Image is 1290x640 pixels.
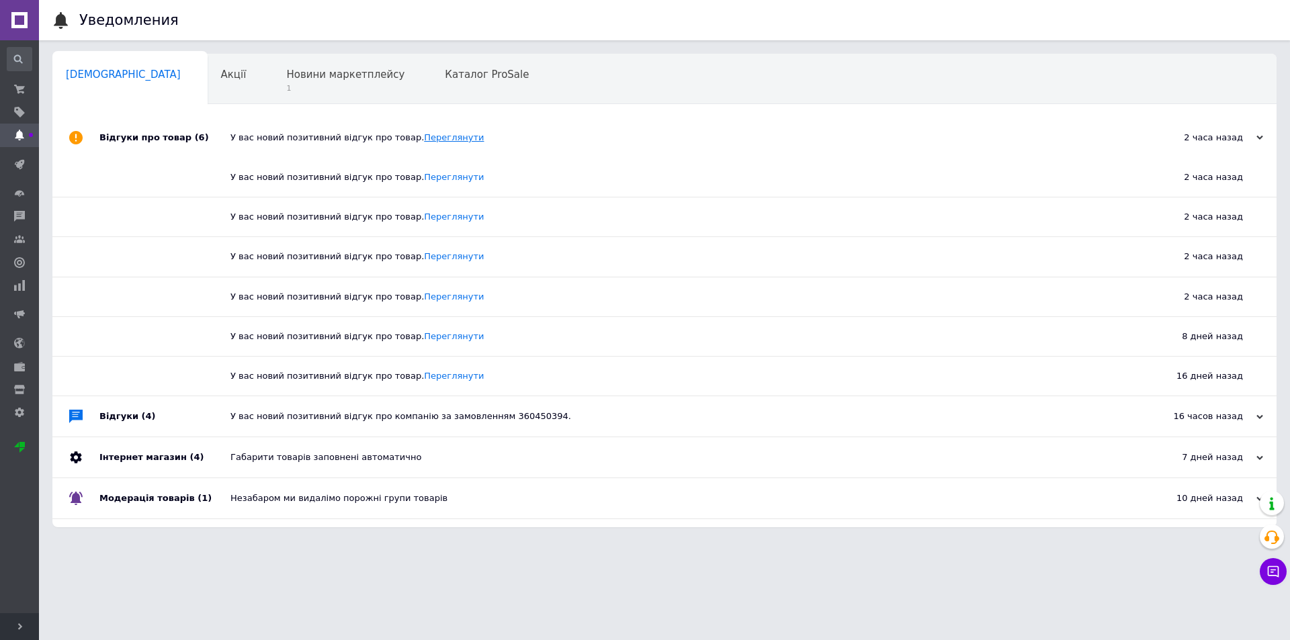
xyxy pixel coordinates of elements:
div: У вас новий позитивний відгук про товар. [230,171,1109,183]
span: (4) [142,411,156,421]
div: 8 дней назад [1109,317,1277,356]
a: Переглянути [424,291,484,302]
span: 1 [286,83,404,93]
div: У вас новий позитивний відгук про товар. [230,330,1109,342]
span: (1) [198,493,212,503]
div: У вас новий позитивний відгук про товар. [230,370,1109,382]
div: 16 дней назад [1109,357,1277,396]
span: (4) [189,452,204,462]
div: Відгуки [99,396,230,437]
a: Переглянути [424,371,484,381]
div: 2 часа назад [1109,237,1277,276]
a: Переглянути [424,132,484,142]
div: У вас новий позитивний відгук про товар. [230,291,1109,303]
div: Модерація товарів [99,478,230,518]
div: У вас новий позитивний відгук про товар. [230,250,1109,263]
span: Новини маркетплейсу [286,68,404,81]
button: Чат с покупателем [1260,558,1287,585]
a: Переглянути [424,331,484,341]
a: Переглянути [424,212,484,222]
div: 2 часа назад [1109,277,1277,316]
div: 16 часов назад [1129,410,1263,422]
h1: Уведомления [79,12,179,28]
div: 2 часа назад [1109,197,1277,236]
span: (6) [195,132,209,142]
div: У вас новий позитивний відгук про товар. [230,132,1129,144]
div: 10 дней назад [1129,492,1263,504]
a: Переглянути [424,172,484,182]
span: [DEMOGRAPHIC_DATA] [66,68,181,81]
div: Відгуки про товар [99,118,230,158]
span: Каталог ProSale [445,68,529,81]
div: 2 часа назад [1129,132,1263,144]
div: Незабаром ми видалімо порожні групи товарів [230,492,1129,504]
span: Акції [221,68,247,81]
div: 7 дней назад [1129,451,1263,463]
a: Переглянути [424,251,484,261]
div: У вас новий позитивний відгук про товар. [230,211,1109,223]
div: Інтернет магазин [99,437,230,477]
div: 2 часа назад [1109,158,1277,197]
div: У вас новий позитивний відгук про компанію за замовленням 360450394. [230,410,1129,422]
div: Габарити товарів заповнені автоматично [230,451,1129,463]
